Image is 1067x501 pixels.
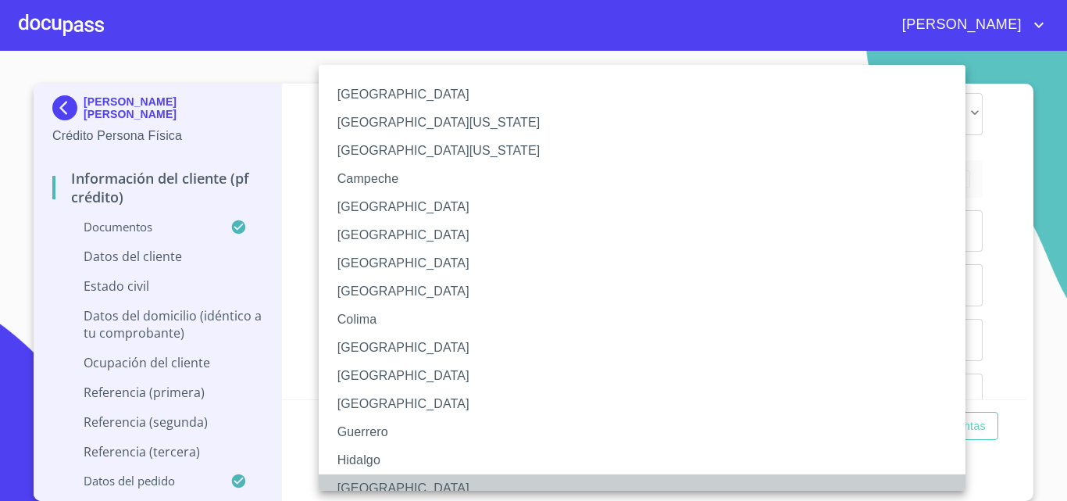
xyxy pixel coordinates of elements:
li: Guerrero [319,418,977,446]
li: [GEOGRAPHIC_DATA] [319,249,977,277]
li: [GEOGRAPHIC_DATA] [319,221,977,249]
li: [GEOGRAPHIC_DATA] [319,362,977,390]
li: [GEOGRAPHIC_DATA][US_STATE] [319,109,977,137]
li: Colima [319,306,977,334]
li: [GEOGRAPHIC_DATA] [319,193,977,221]
li: [GEOGRAPHIC_DATA][US_STATE] [319,137,977,165]
li: [GEOGRAPHIC_DATA] [319,277,977,306]
li: [GEOGRAPHIC_DATA] [319,334,977,362]
li: Campeche [319,165,977,193]
li: Hidalgo [319,446,977,474]
li: [GEOGRAPHIC_DATA] [319,390,977,418]
li: [GEOGRAPHIC_DATA] [319,81,977,109]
